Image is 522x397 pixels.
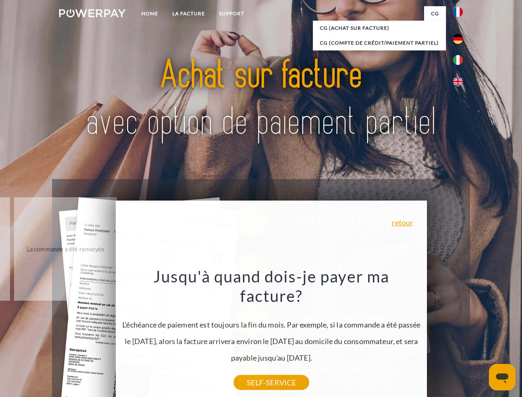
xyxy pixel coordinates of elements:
[79,40,443,158] img: title-powerpay_fr.svg
[424,6,446,21] a: CG
[212,6,251,21] a: Support
[453,34,463,44] img: de
[489,364,515,390] iframe: Bouton de lancement de la fenêtre de messagerie
[313,21,446,36] a: CG (achat sur facture)
[453,77,463,86] img: en
[234,375,309,390] a: SELF-SERVICE
[19,243,112,254] div: La commande a été renvoyée
[313,36,446,50] a: CG (Compte de crédit/paiement partiel)
[165,6,212,21] a: LA FACTURE
[134,6,165,21] a: Home
[59,9,126,17] img: logo-powerpay-white.svg
[453,7,463,17] img: fr
[121,266,422,306] h3: Jusqu'à quand dois-je payer ma facture?
[121,266,422,383] div: L'échéance de paiement est toujours la fin du mois. Par exemple, si la commande a été passée le [...
[453,55,463,65] img: it
[392,219,413,226] a: retour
